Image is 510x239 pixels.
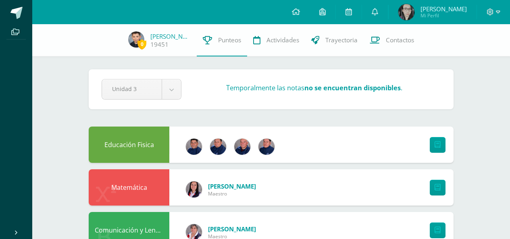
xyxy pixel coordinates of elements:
[150,40,169,49] a: 19451
[186,181,202,197] img: ad8ad6297175918541d8ee8a434036db.png
[218,36,241,44] span: Punteos
[325,36,358,44] span: Trayectoria
[266,36,299,44] span: Actividades
[112,79,152,98] span: Unidad 3
[208,182,256,190] span: [PERSON_NAME]
[208,225,256,233] span: [PERSON_NAME]
[420,12,467,19] span: Mi Perfil
[226,83,402,92] h3: Temporalmente las notas .
[258,139,275,155] img: 9ecbe07bdee1ad8edd933d8244312c74.png
[234,139,250,155] img: 5e561b1b4745f30dac10328f2370a0d4.png
[304,83,401,92] strong: no se encuentran disponibles
[102,79,181,99] a: Unidad 3
[197,24,247,56] a: Punteos
[420,5,467,13] span: [PERSON_NAME]
[247,24,305,56] a: Actividades
[398,4,414,20] img: b55e05c8d397646b54d650c63842b48c.png
[186,139,202,155] img: 4006fe33169205415d824d67e5edd571.png
[364,24,420,56] a: Contactos
[89,127,169,163] div: Educación Fisica
[150,32,191,40] a: [PERSON_NAME]
[208,190,256,197] span: Maestro
[89,169,169,206] div: Matemática
[137,39,146,49] span: 0
[305,24,364,56] a: Trayectoria
[128,31,144,48] img: a721d318055f20510bfb2eb38a96b3be.png
[210,139,226,155] img: 1c38046ccfa38abdac5b3f2345700fb5.png
[386,36,414,44] span: Contactos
